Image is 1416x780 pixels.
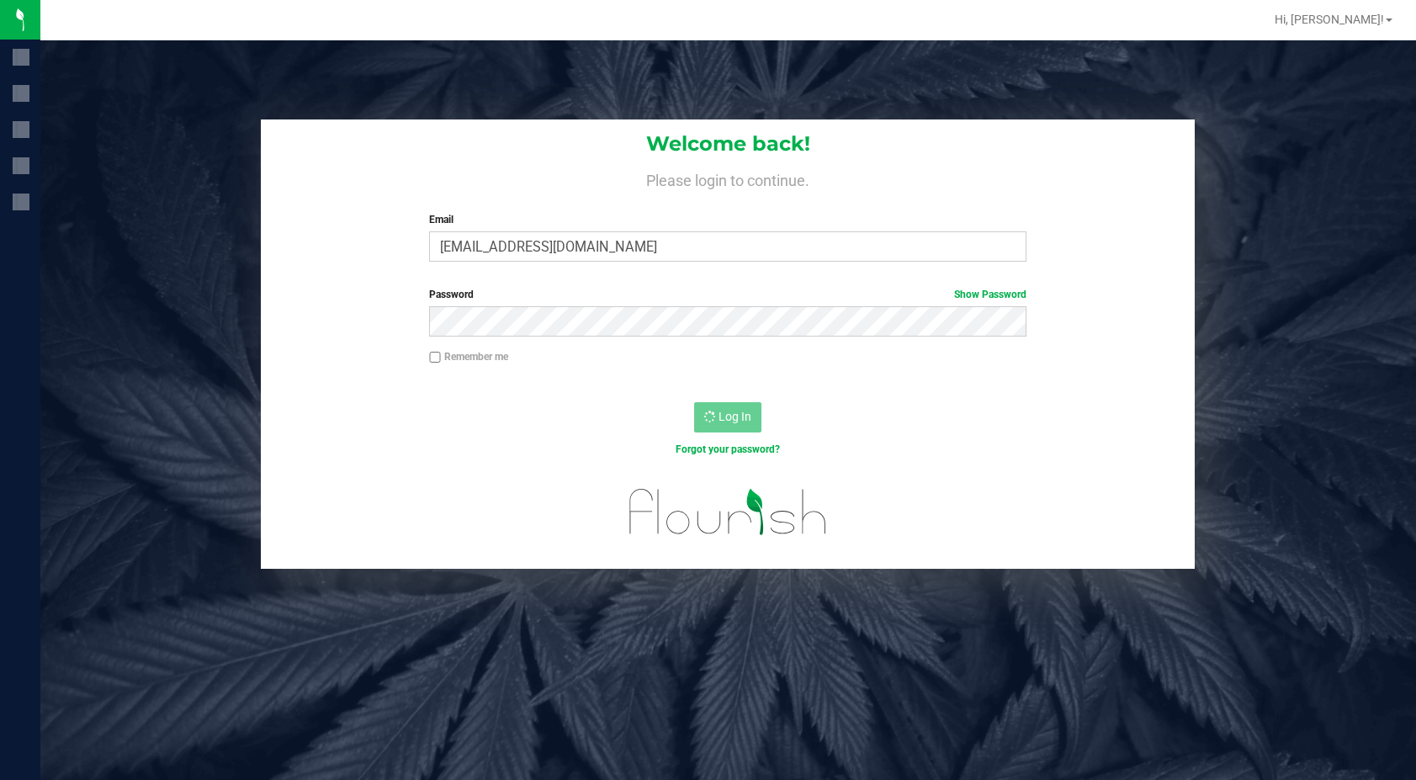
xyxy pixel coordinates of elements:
input: Remember me [429,352,441,363]
label: Email [429,212,1026,227]
img: flourish_logo.svg [612,475,845,549]
h1: Welcome back! [261,133,1195,155]
span: Log In [719,410,751,423]
a: Show Password [954,289,1026,300]
button: Log In [694,402,761,432]
span: Password [429,289,474,300]
h4: Please login to continue. [261,168,1195,188]
label: Remember me [429,349,508,364]
span: Hi, [PERSON_NAME]! [1275,13,1384,26]
a: Forgot your password? [676,443,780,455]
